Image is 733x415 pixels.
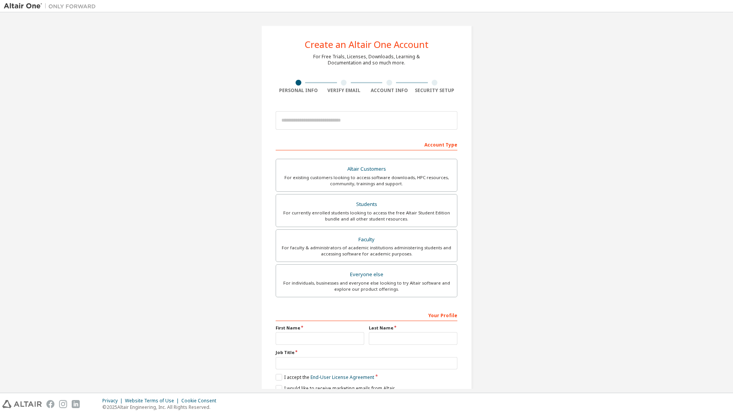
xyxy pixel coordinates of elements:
img: facebook.svg [46,400,54,408]
label: Last Name [369,325,457,331]
div: Verify Email [321,87,367,94]
p: © 2025 Altair Engineering, Inc. All Rights Reserved. [102,404,221,410]
label: Job Title [276,349,457,356]
div: For faculty & administrators of academic institutions administering students and accessing softwa... [281,245,452,257]
div: Personal Info [276,87,321,94]
label: First Name [276,325,364,331]
img: linkedin.svg [72,400,80,408]
div: Your Profile [276,309,457,321]
div: Website Terms of Use [125,398,181,404]
div: For existing customers looking to access software downloads, HPC resources, community, trainings ... [281,175,452,187]
img: Altair One [4,2,100,10]
div: Altair Customers [281,164,452,175]
div: Privacy [102,398,125,404]
div: Account Type [276,138,457,150]
div: For Free Trials, Licenses, Downloads, Learning & Documentation and so much more. [313,54,420,66]
img: instagram.svg [59,400,67,408]
div: Account Info [366,87,412,94]
div: For currently enrolled students looking to access the free Altair Student Edition bundle and all ... [281,210,452,222]
label: I would like to receive marketing emails from Altair [276,385,395,392]
img: altair_logo.svg [2,400,42,408]
div: Everyone else [281,269,452,280]
label: I accept the [276,374,374,380]
div: Cookie Consent [181,398,221,404]
div: Students [281,199,452,210]
a: End-User License Agreement [311,374,374,380]
div: Faculty [281,234,452,245]
div: Create an Altair One Account [305,40,429,49]
div: For individuals, businesses and everyone else looking to try Altair software and explore our prod... [281,280,452,292]
div: Security Setup [412,87,458,94]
